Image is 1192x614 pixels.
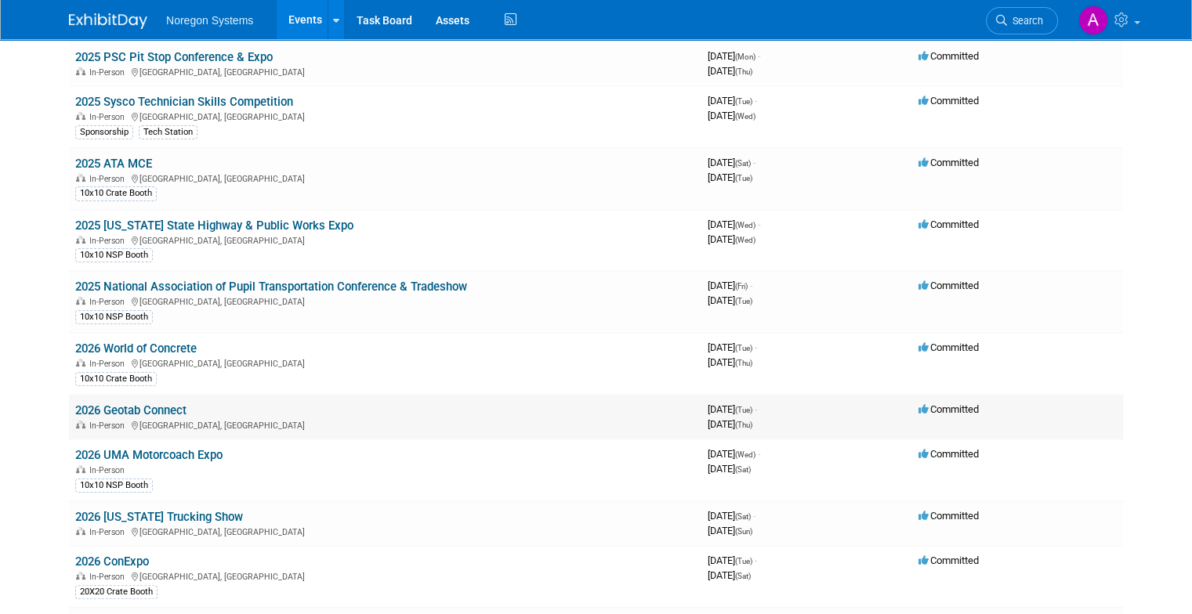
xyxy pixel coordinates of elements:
[708,172,752,183] span: [DATE]
[708,233,755,245] span: [DATE]
[166,14,253,27] span: Noregon Systems
[75,248,153,262] div: 10x10 NSP Booth
[708,463,751,475] span: [DATE]
[750,280,752,291] span: -
[735,67,752,76] span: (Thu)
[758,448,760,460] span: -
[75,186,157,200] div: 10x10 Crate Booth
[735,282,748,291] span: (Fri)
[76,527,85,535] img: In-Person Event
[735,174,752,182] span: (Tue)
[708,50,760,62] span: [DATE]
[918,448,979,460] span: Committed
[735,159,751,168] span: (Sat)
[75,403,187,417] a: 2026 Geotab Connect
[1078,5,1108,35] img: Ali Connell
[735,406,752,414] span: (Tue)
[76,112,85,120] img: In-Person Event
[89,174,129,184] span: In-Person
[75,233,695,246] div: [GEOGRAPHIC_DATA], [GEOGRAPHIC_DATA]
[75,125,133,139] div: Sponsorship
[918,280,979,291] span: Committed
[758,219,760,230] span: -
[75,356,695,369] div: [GEOGRAPHIC_DATA], [GEOGRAPHIC_DATA]
[735,359,752,367] span: (Thu)
[918,510,979,522] span: Committed
[755,95,757,107] span: -
[708,341,757,353] span: [DATE]
[89,67,129,78] span: In-Person
[708,95,757,107] span: [DATE]
[735,236,755,244] span: (Wed)
[918,219,979,230] span: Committed
[75,341,197,356] a: 2026 World of Concrete
[89,297,129,307] span: In-Person
[75,510,243,524] a: 2026 [US_STATE] Trucking Show
[735,557,752,565] span: (Tue)
[76,236,85,244] img: In-Person Event
[708,110,755,121] span: [DATE]
[75,110,695,122] div: [GEOGRAPHIC_DATA], [GEOGRAPHIC_DATA]
[89,527,129,537] span: In-Person
[75,95,293,109] a: 2025 Sysco Technician Skills Competition
[755,341,757,353] span: -
[75,569,695,582] div: [GEOGRAPHIC_DATA], [GEOGRAPHIC_DATA]
[75,418,695,431] div: [GEOGRAPHIC_DATA], [GEOGRAPHIC_DATA]
[89,572,129,582] span: In-Person
[753,157,755,168] span: -
[75,157,152,171] a: 2025 ATA MCE
[1007,15,1043,27] span: Search
[918,554,979,566] span: Committed
[708,157,755,168] span: [DATE]
[918,157,979,168] span: Committed
[708,554,757,566] span: [DATE]
[89,359,129,369] span: In-Person
[735,112,755,121] span: (Wed)
[69,13,147,29] img: ExhibitDay
[76,572,85,580] img: In-Person Event
[918,95,979,107] span: Committed
[76,67,85,75] img: In-Person Event
[139,125,197,139] div: Tech Station
[986,7,1058,34] a: Search
[75,448,223,462] a: 2026 UMA Motorcoach Expo
[75,554,149,569] a: 2026 ConExpo
[735,512,751,521] span: (Sat)
[708,280,752,291] span: [DATE]
[708,569,751,581] span: [DATE]
[708,219,760,230] span: [DATE]
[76,174,85,182] img: In-Person Event
[708,356,752,368] span: [DATE]
[755,554,757,566] span: -
[76,465,85,473] img: In-Person Event
[75,372,157,386] div: 10x10 Crate Booth
[735,97,752,106] span: (Tue)
[753,510,755,522] span: -
[918,341,979,353] span: Committed
[708,294,752,306] span: [DATE]
[918,403,979,415] span: Committed
[735,344,752,352] span: (Tue)
[89,236,129,246] span: In-Person
[75,65,695,78] div: [GEOGRAPHIC_DATA], [GEOGRAPHIC_DATA]
[708,65,752,77] span: [DATE]
[75,172,695,184] div: [GEOGRAPHIC_DATA], [GEOGRAPHIC_DATA]
[755,403,757,415] span: -
[89,112,129,122] span: In-Person
[75,585,158,599] div: 20X20 Crate Booth
[918,50,979,62] span: Committed
[75,310,153,324] div: 10x10 NSP Booth
[89,421,129,431] span: In-Person
[708,418,752,430] span: [DATE]
[89,465,129,475] span: In-Person
[75,219,353,233] a: 2025 [US_STATE] State Highway & Public Works Expo
[75,525,695,537] div: [GEOGRAPHIC_DATA], [GEOGRAPHIC_DATA]
[75,50,273,64] a: 2025 PSC Pit Stop Conference & Expo
[758,50,760,62] span: -
[735,465,751,474] span: (Sat)
[708,510,755,522] span: [DATE]
[75,280,467,294] a: 2025 National Association of Pupil Transportation Conference & Tradeshow
[735,572,751,580] span: (Sat)
[708,403,757,415] span: [DATE]
[735,297,752,305] span: (Tue)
